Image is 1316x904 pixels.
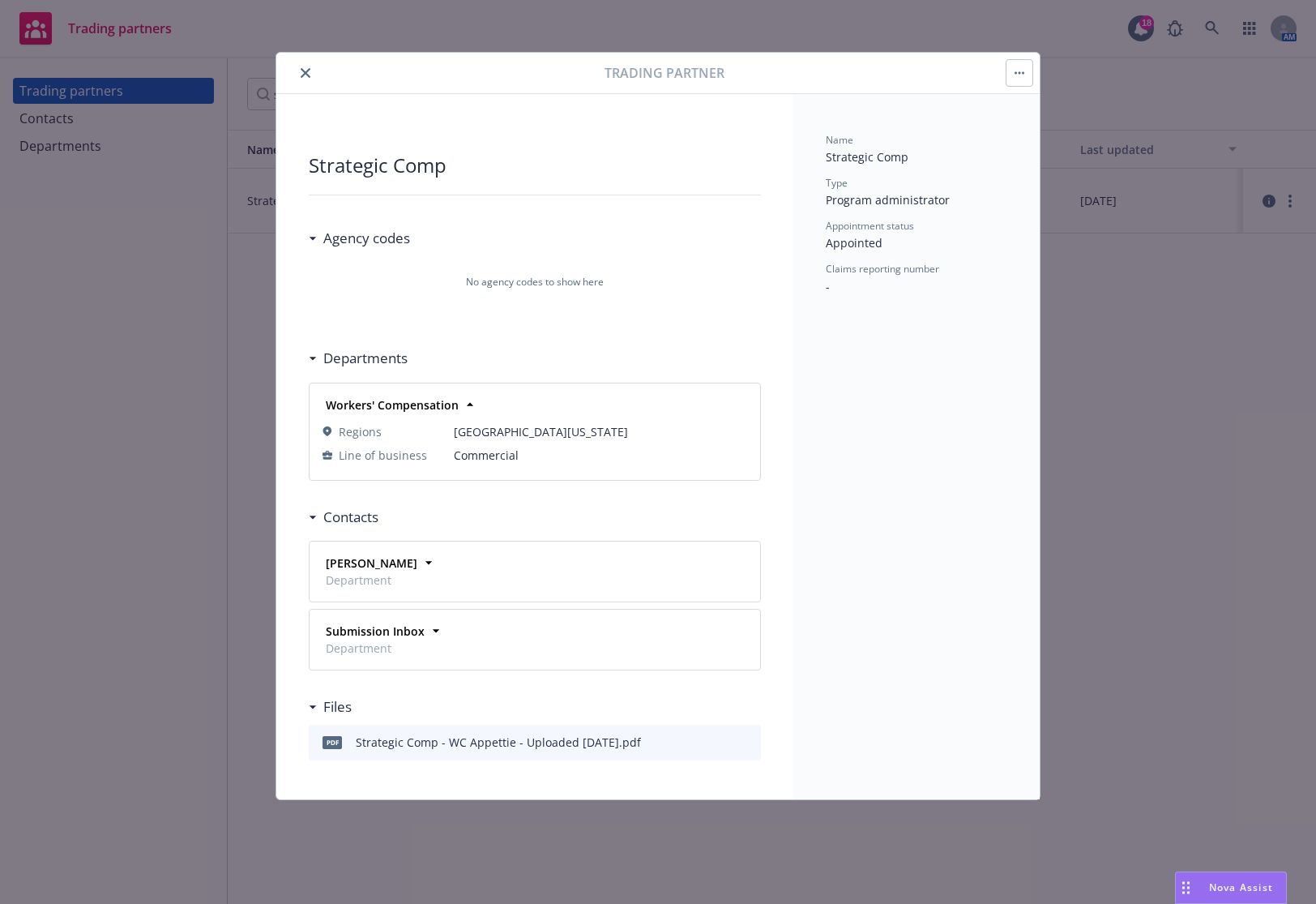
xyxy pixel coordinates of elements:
[714,733,728,752] button: preview file
[454,423,747,440] span: [GEOGRAPHIC_DATA][US_STATE]
[309,228,410,249] div: Agency codes
[605,63,724,83] span: Trading partner
[326,623,425,639] strong: Submission Inbox
[339,447,427,464] span: Line of business
[339,423,382,440] span: Regions
[356,734,641,751] div: Strategic Comp - WC Appettie - Uploaded [DATE].pdf
[296,63,315,83] button: close
[1176,872,1196,903] div: Drag to move
[323,228,410,249] h3: Agency codes
[826,149,908,165] span: Strategic Comp
[826,192,950,208] span: Program administrator
[826,235,882,251] span: Appointed
[323,736,342,748] span: pdf
[1175,872,1287,904] button: Nova Assist
[826,176,848,190] span: Type
[323,507,378,528] h3: Contacts
[323,348,408,369] h3: Departments
[741,733,754,752] button: archive file
[309,348,408,369] div: Departments
[326,555,417,571] strong: [PERSON_NAME]
[826,262,939,276] span: Claims reporting number
[323,696,352,718] h3: Files
[1209,880,1273,894] span: Nova Assist
[309,507,378,528] div: Contacts
[826,219,914,233] span: Appointment status
[826,279,830,294] span: -
[326,397,459,413] strong: Workers' Compensation
[309,696,352,718] div: Files
[688,733,701,752] button: download file
[326,640,425,657] span: Department
[309,152,761,178] div: Strategic Comp
[326,572,417,589] span: Department
[466,275,604,289] span: No agency codes to show here
[454,447,747,464] span: Commercial
[826,133,853,147] span: Name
